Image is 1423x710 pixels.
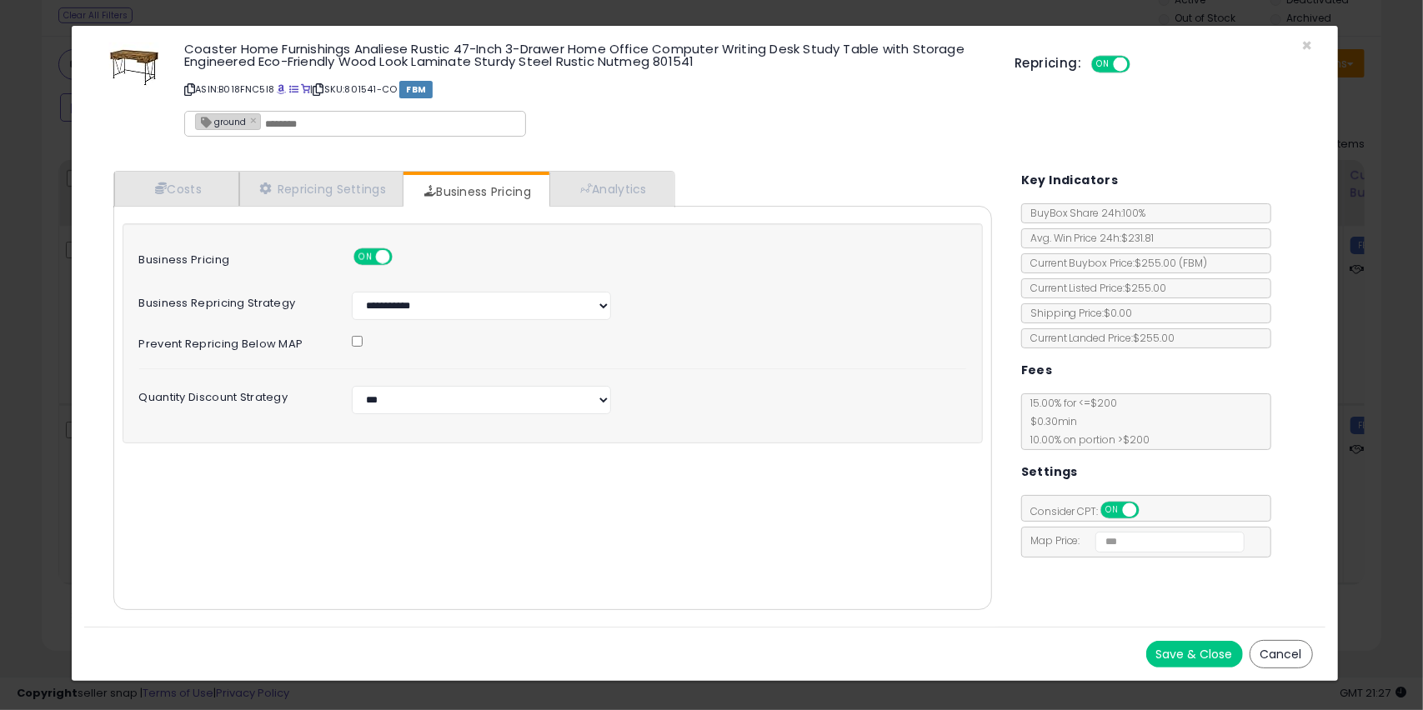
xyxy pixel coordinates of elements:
span: Consider CPT: [1022,504,1161,518]
span: ground [196,114,246,128]
span: 10.00 % on portion > $200 [1022,432,1150,447]
button: Cancel [1250,640,1313,668]
span: Map Price: [1022,533,1245,547]
span: Avg. Win Price 24h: $231.81 [1022,231,1155,245]
a: Analytics [549,172,673,206]
span: Current Buybox Price: [1022,256,1208,270]
h5: Fees [1021,360,1053,381]
p: ASIN: B018FNC5I8 | SKU: 801541-CO [184,76,990,102]
a: Business Pricing [403,175,548,208]
span: FBM [399,81,433,98]
a: Costs [114,172,239,206]
a: Your listing only [301,82,310,96]
span: $0.30 min [1022,414,1078,428]
span: OFF [1128,57,1155,72]
h5: Settings [1021,462,1078,482]
a: BuyBox page [277,82,286,96]
a: All offer listings [289,82,298,96]
label: Business Repricing Strategy [127,292,340,309]
span: ( FBM ) [1180,256,1208,270]
span: Current Listed Price: $255.00 [1022,281,1167,295]
a: × [250,112,260,127]
img: 410VxexKcbL._SL60_.jpg [109,42,159,92]
h3: Coaster Home Furnishings Analiese Rustic 47-Inch 3-Drawer Home Office Computer Writing Desk Study... [184,42,990,67]
a: Repricing Settings [239,172,404,206]
span: Current Landed Price: $255.00 [1022,331,1175,345]
span: ON [1094,57,1115,72]
label: Business Pricing [127,248,340,266]
span: BuyBox Share 24h: 100% [1022,206,1146,220]
span: 15.00 % for <= $200 [1022,396,1150,447]
label: Quantity Discount Strategy [127,386,340,403]
span: ON [1102,503,1123,517]
span: $255.00 [1135,256,1208,270]
label: Prevent repricing below MAP [127,332,340,350]
span: OFF [390,250,417,264]
h5: Repricing: [1015,57,1081,70]
span: × [1302,33,1313,57]
span: ON [355,250,376,264]
span: Shipping Price: $0.00 [1022,306,1133,320]
span: OFF [1136,503,1163,517]
button: Save & Close [1146,641,1243,667]
h5: Key Indicators [1021,170,1119,191]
